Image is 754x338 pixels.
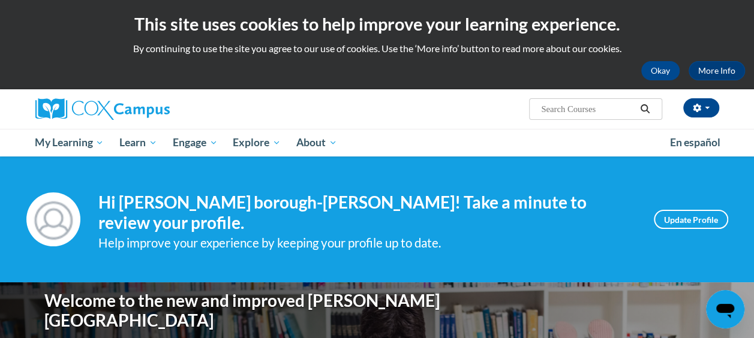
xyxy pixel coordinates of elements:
a: About [289,129,345,156]
span: About [296,135,337,150]
a: Explore [225,129,289,156]
a: Learn [112,129,165,156]
iframe: Button to launch messaging window [706,290,744,328]
a: My Learning [28,129,112,156]
a: Cox Campus [35,98,251,120]
span: Explore [233,135,281,150]
button: Okay [641,61,680,80]
span: Engage [173,135,218,150]
h4: Hi [PERSON_NAME] borough-[PERSON_NAME]! Take a minute to review your profile. [98,192,636,233]
span: Learn [119,135,157,150]
p: By continuing to use the site you agree to our use of cookies. Use the ‘More info’ button to read... [9,42,745,55]
button: Search [636,102,654,116]
h1: Welcome to the new and improved [PERSON_NAME][GEOGRAPHIC_DATA] [44,291,479,331]
a: En español [662,130,728,155]
img: Cox Campus [35,98,170,120]
span: My Learning [35,135,104,150]
div: Main menu [26,129,728,156]
a: Engage [165,129,226,156]
a: More Info [689,61,745,80]
a: Update Profile [654,210,728,229]
button: Account Settings [683,98,719,117]
input: Search Courses [540,102,636,116]
span: En español [670,136,720,149]
h2: This site uses cookies to help improve your learning experience. [9,12,745,36]
img: Profile Image [26,192,80,246]
div: Help improve your experience by keeping your profile up to date. [98,233,636,253]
